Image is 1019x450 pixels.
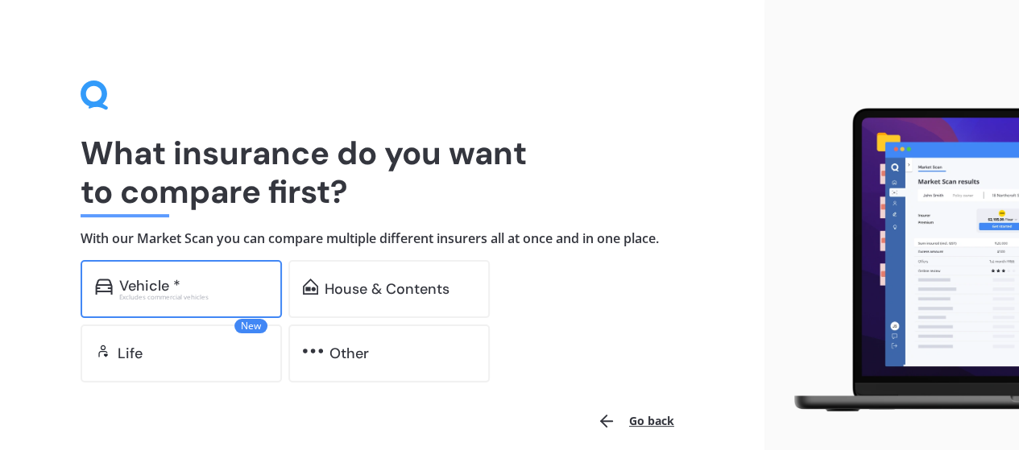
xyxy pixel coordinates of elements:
div: Vehicle * [119,278,180,294]
div: Other [329,345,369,361]
button: Go back [587,402,684,440]
img: home-and-contents.b802091223b8502ef2dd.svg [303,279,318,295]
img: other.81dba5aafe580aa69f38.svg [303,343,323,359]
div: Excludes commercial vehicles [119,294,267,300]
img: laptop.webp [777,101,1019,419]
div: Life [118,345,143,361]
img: car.f15378c7a67c060ca3f3.svg [95,279,113,295]
h4: With our Market Scan you can compare multiple different insurers all at once and in one place. [81,230,684,247]
img: life.f720d6a2d7cdcd3ad642.svg [95,343,111,359]
div: House & Contents [325,281,449,297]
span: New [234,319,267,333]
h1: What insurance do you want to compare first? [81,134,684,211]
